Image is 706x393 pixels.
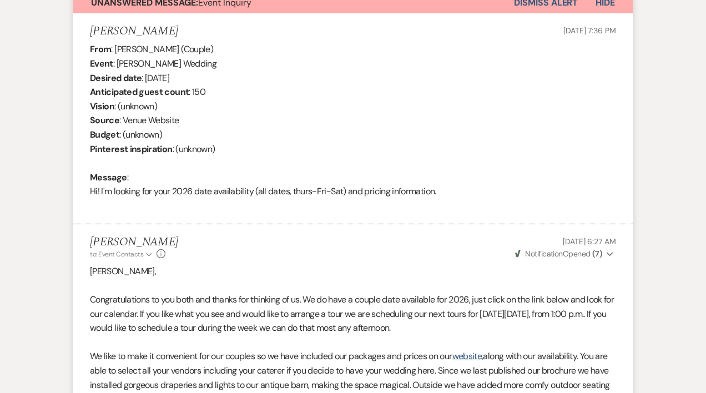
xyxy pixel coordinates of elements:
h5: [PERSON_NAME] [90,235,178,249]
b: From [90,43,111,55]
b: Pinterest inspiration [90,143,173,155]
button: NotificationOpened (7) [513,248,616,260]
span: [DATE] 7:36 PM [563,26,616,36]
b: Source [90,114,119,126]
span: Opened [515,249,602,259]
a: website, [452,350,483,362]
b: Budget [90,129,119,140]
span: [DATE] 6:27 AM [563,236,616,246]
p: Congratulations to you both and thanks for thinking of us. We do have a couple date available for... [90,293,616,335]
p: [PERSON_NAME], [90,264,616,279]
b: Event [90,58,113,69]
div: : [PERSON_NAME] (Couple) : [PERSON_NAME] Wedding : [DATE] : 150 : (unknown) : Venue Website : (un... [90,42,616,213]
b: Message [90,172,127,183]
b: Anticipated guest count [90,86,189,98]
button: to: Event Contacts [90,249,154,259]
b: Desired date [90,72,142,84]
b: Vision [90,100,114,112]
strong: ( 7 ) [592,249,602,259]
h5: [PERSON_NAME] [90,24,178,38]
span: to: Event Contacts [90,250,143,259]
span: Notification [525,249,562,259]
